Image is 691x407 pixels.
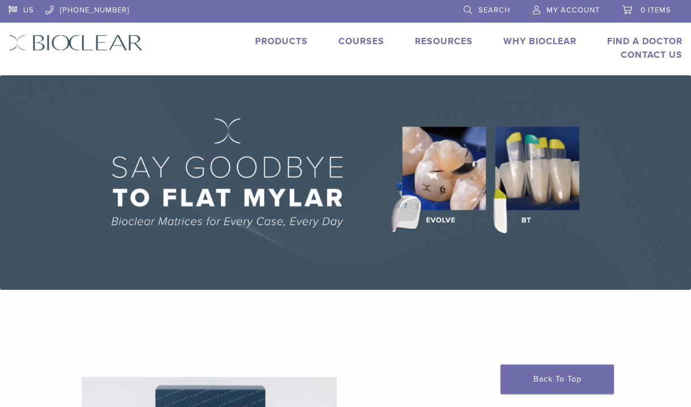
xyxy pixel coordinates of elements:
a: Contact Us [621,49,682,61]
a: Resources [415,36,473,47]
a: Courses [338,36,384,47]
span: Search [478,6,510,15]
span: My Account [546,6,600,15]
a: Products [255,36,308,47]
a: Find A Doctor [607,36,682,47]
span: 0 items [641,6,671,15]
img: Bioclear [9,35,143,51]
a: Why Bioclear [503,36,576,47]
a: Back To Top [501,365,614,394]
